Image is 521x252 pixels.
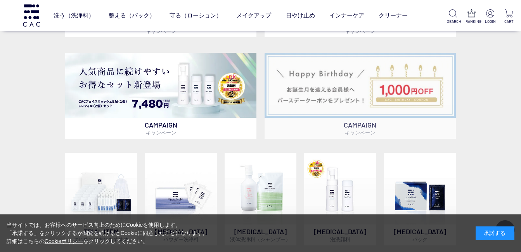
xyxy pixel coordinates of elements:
p: LOGIN [484,19,496,24]
a: バースデークーポン バースデークーポン CAMPAIGNキャンペーン [265,53,456,138]
img: logo [22,4,41,26]
p: CART [503,19,515,24]
a: 洗う（洗浄料） [54,5,94,26]
img: フェイスウォッシュ＋レフィル2個セット [65,53,257,117]
a: Cookieポリシー [45,238,83,244]
p: SEARCH [447,19,459,24]
p: RANKING [466,19,478,24]
a: [MEDICAL_DATA]パウダー洗浄料 [145,153,216,245]
a: LOGIN [484,9,496,24]
a: 整える（パック） [109,5,155,26]
p: CAMPAIGN [265,118,456,139]
a: フェイスウォッシュ＋レフィル2個セット フェイスウォッシュ＋レフィル2個セット CAMPAIGNキャンペーン [65,53,257,138]
a: 泡洗顔料 [MEDICAL_DATA]泡洗顔料 [304,153,376,245]
img: バースデークーポン [265,53,456,117]
img: トライアルセット [65,153,137,224]
a: [MEDICAL_DATA]液体洗浄料（シャンプー） [225,153,296,245]
p: CAMPAIGN [65,118,257,139]
a: SEARCH [447,9,459,24]
a: メイクアップ [236,5,271,26]
a: クリーナー [379,5,408,26]
a: CART [503,9,515,24]
a: 守る（ローション） [170,5,222,26]
img: 泡洗顔料 [304,153,376,224]
a: [MEDICAL_DATA]パック [384,153,456,245]
a: RANKING [466,9,478,24]
a: 日やけ止め [286,5,315,26]
a: トライアルセット TRIAL ITEMはじめての方におすすめ [65,153,137,245]
a: インナーケア [329,5,364,26]
span: キャンペーン [345,129,375,136]
div: 当サイトでは、お客様へのサービス向上のためにCookieを使用します。 「承諾する」をクリックするか閲覧を続けるとCookieに同意したことになります。 詳細はこちらの をクリックしてください。 [7,221,208,245]
div: 承諾する [476,226,514,240]
span: キャンペーン [146,129,176,136]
